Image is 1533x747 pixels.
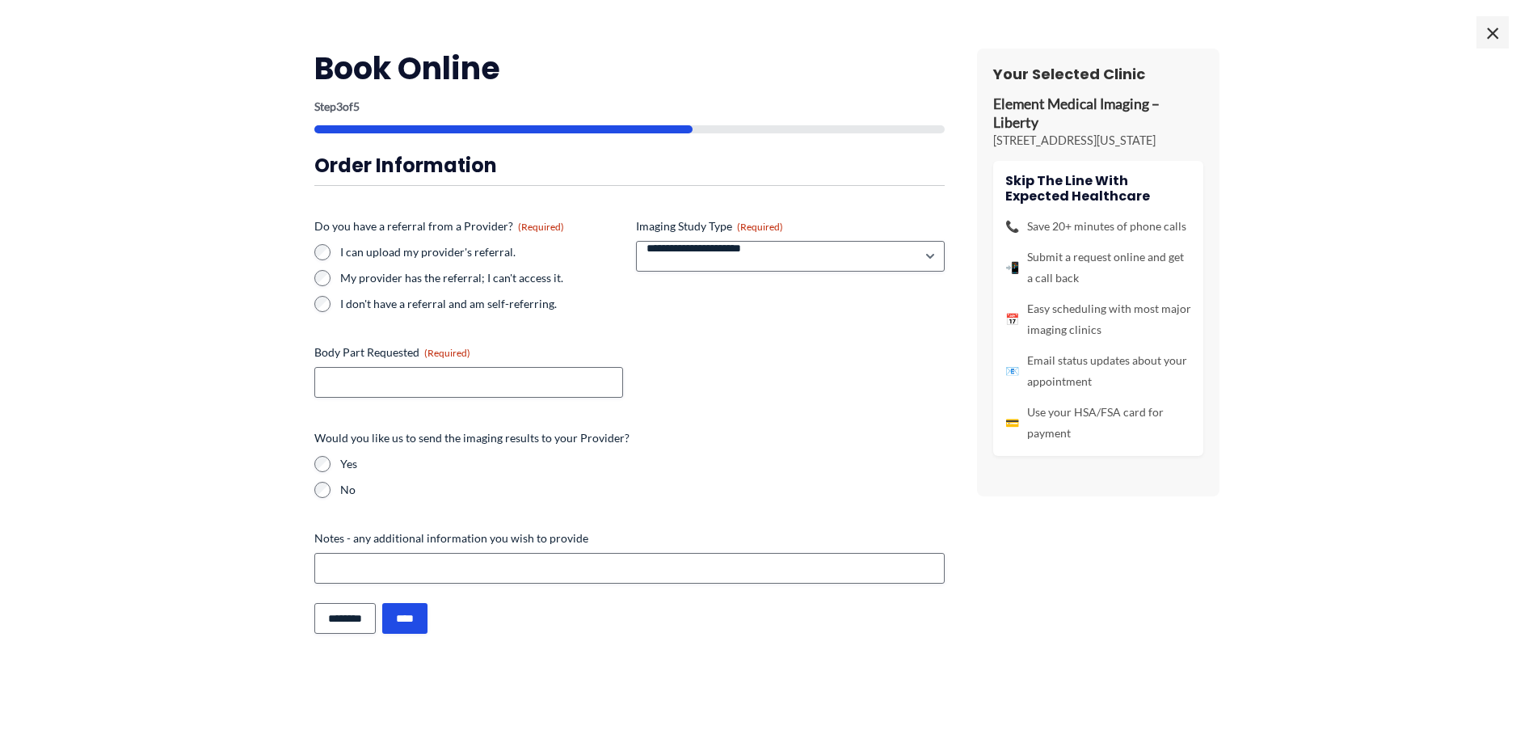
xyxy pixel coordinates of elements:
[314,430,630,446] legend: Would you like us to send the imaging results to your Provider?
[1005,257,1019,278] span: 📲
[340,244,623,260] label: I can upload my provider's referral.
[993,95,1203,133] p: Element Medical Imaging – Liberty
[314,530,945,547] label: Notes - any additional information you wish to provide
[314,153,945,178] h3: Order Information
[336,99,343,113] span: 3
[340,270,623,286] label: My provider has the referral; I can't access it.
[518,221,564,233] span: (Required)
[340,482,945,498] label: No
[1005,298,1191,340] li: Easy scheduling with most major imaging clinics
[314,218,564,234] legend: Do you have a referral from a Provider?
[1005,361,1019,382] span: 📧
[737,221,783,233] span: (Required)
[353,99,360,113] span: 5
[1005,173,1191,204] h4: Skip the line with Expected Healthcare
[1005,402,1191,444] li: Use your HSA/FSA card for payment
[1005,412,1019,433] span: 💳
[993,65,1203,83] h3: Your Selected Clinic
[314,344,623,361] label: Body Part Requested
[340,296,623,312] label: I don't have a referral and am self-referring.
[314,101,945,112] p: Step of
[993,133,1203,149] p: [STREET_ADDRESS][US_STATE]
[1005,350,1191,392] li: Email status updates about your appointment
[1005,309,1019,330] span: 📅
[340,456,945,472] label: Yes
[1005,216,1191,237] li: Save 20+ minutes of phone calls
[314,49,945,88] h2: Book Online
[1476,16,1509,49] span: ×
[1005,216,1019,237] span: 📞
[636,218,945,234] label: Imaging Study Type
[1005,247,1191,289] li: Submit a request online and get a call back
[424,347,470,359] span: (Required)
